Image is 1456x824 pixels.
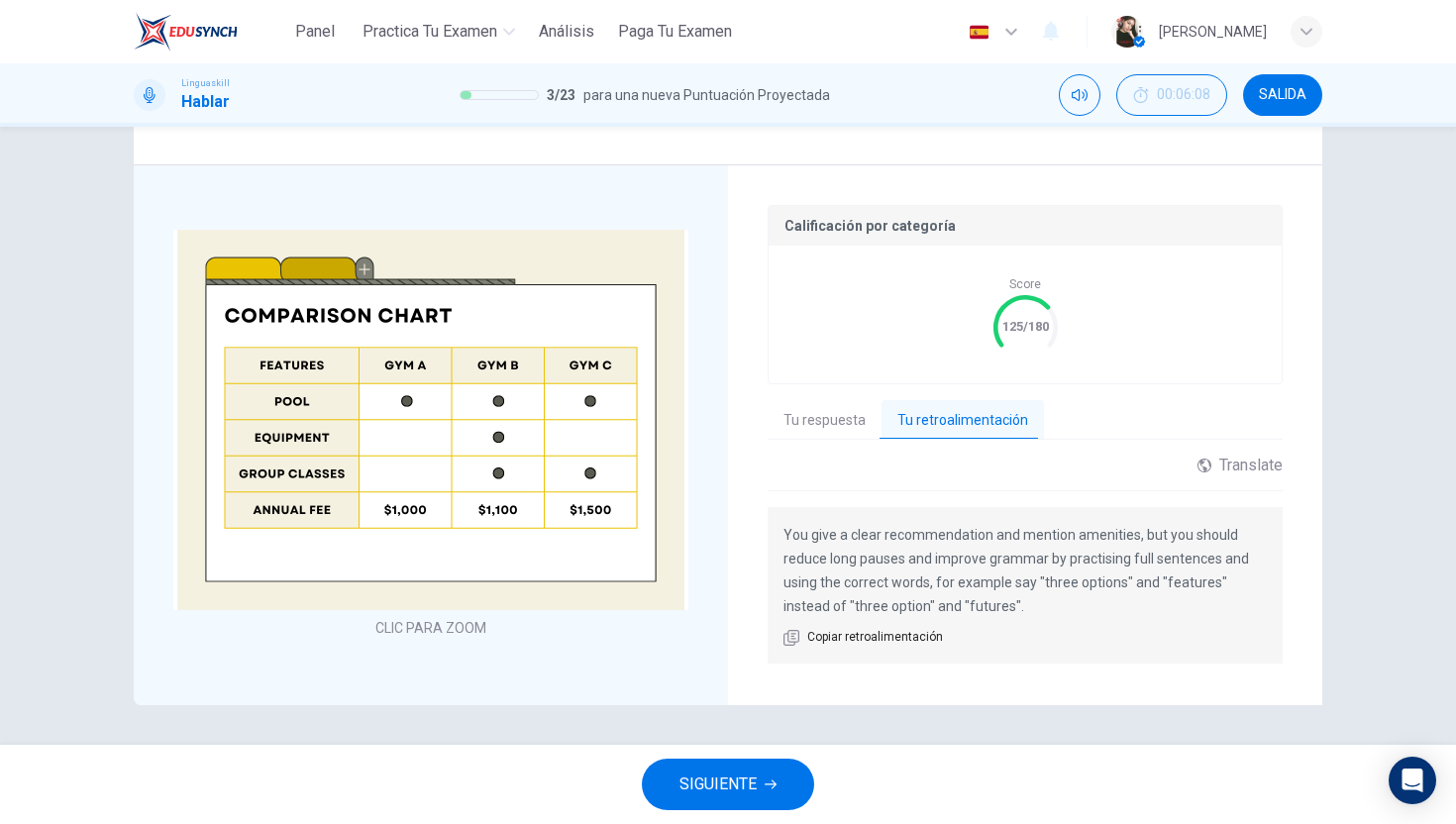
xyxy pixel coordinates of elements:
div: [PERSON_NAME] [1159,20,1267,44]
button: SALIDA [1243,74,1322,116]
button: Practica tu examen [355,14,523,50]
button: Tu respuesta [768,400,882,442]
div: Translate [1197,456,1283,474]
span: Practica tu examen [363,20,497,44]
span: Paga Tu Examen [618,20,732,44]
p: You give a clear recommendation and mention amenities, but you should reduce long pauses and impr... [783,523,1267,618]
span: Linguaskill [181,76,230,90]
div: Ocultar [1116,74,1227,116]
img: es [967,25,991,40]
span: Panel [295,20,335,44]
span: SIGUIENTE [679,771,757,798]
button: SIGUIENTE [642,759,814,810]
span: 3 / 23 [547,83,575,107]
span: Copiar retroalimentación [807,628,943,648]
button: Tu retroalimentación [882,400,1044,442]
div: Open Intercom Messenger [1389,757,1436,804]
button: 00:06:08 [1116,74,1227,116]
img: undefined [173,230,688,610]
a: EduSynch logo [134,12,283,51]
div: basic tabs example [768,400,1283,442]
button: Análisis [531,14,602,50]
img: EduSynch logo [134,12,238,51]
text: 125/180 [1002,319,1049,334]
span: SALIDA [1259,87,1306,103]
span: 00:06:08 [1157,87,1210,103]
span: para una nueva Puntuación Proyectada [583,83,830,107]
button: Copiar retroalimentación [783,628,943,648]
span: Análisis [539,20,594,44]
button: Panel [283,14,347,50]
div: Silenciar [1059,74,1100,116]
h1: Hablar [181,90,230,114]
button: Paga Tu Examen [610,14,740,50]
p: Calificación por categoría [784,218,1266,234]
button: CLIC PARA ZOOM [367,614,494,642]
span: Score [1009,277,1041,291]
img: Profile picture [1111,16,1143,48]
